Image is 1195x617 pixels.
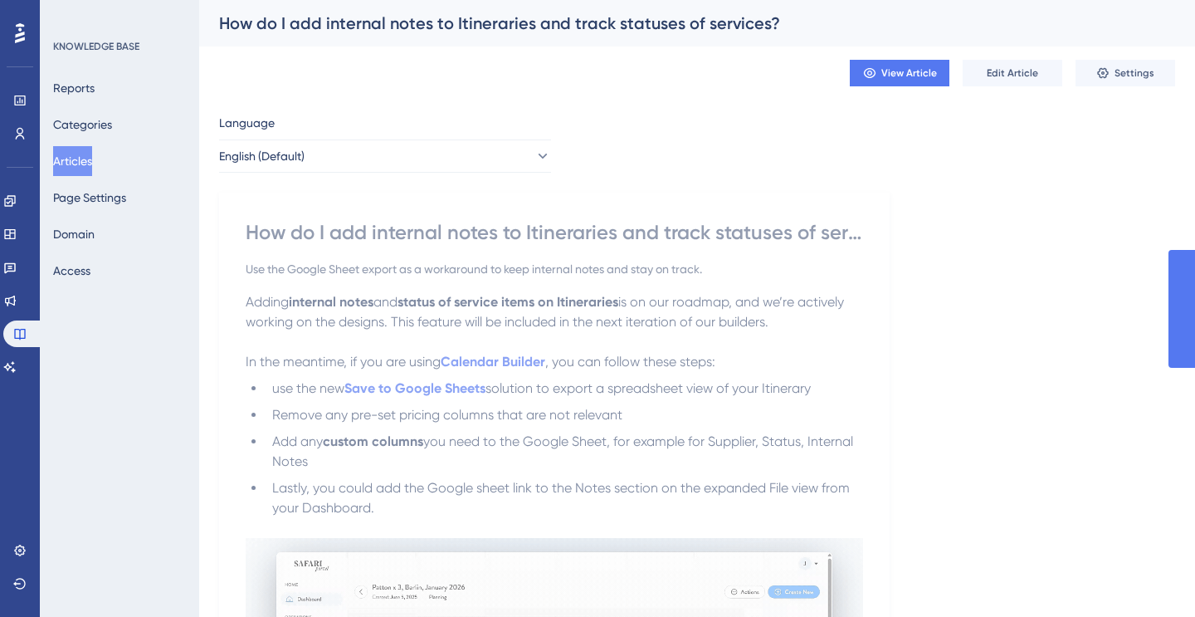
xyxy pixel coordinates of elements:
span: Edit Article [987,66,1038,80]
span: English (Default) [219,146,305,166]
button: Settings [1075,60,1175,86]
strong: status of service items on Itineraries [398,294,618,310]
span: Settings [1115,66,1154,80]
span: use the new [272,380,344,396]
button: Access [53,256,90,286]
button: Domain [53,219,95,249]
span: View Article [881,66,937,80]
a: Save to Google Sheets [344,380,485,396]
span: Language [219,113,275,133]
button: Page Settings [53,183,126,213]
button: English (Default) [219,140,551,173]
span: solution to export a spreadsheet view of your Itinerary [485,380,811,396]
span: In the meantime, if you are using [246,354,441,370]
span: Remove any pre-set pricing columns that are not relevant [272,407,622,423]
span: you need to the Google Sheet, for example for Supplier, Status, Internal Notes [272,433,856,469]
button: Articles [53,146,92,176]
div: How do I add internal notes to Itineraries and track statuses of services? [219,12,1134,35]
iframe: UserGuiding AI Assistant Launcher [1125,551,1175,601]
button: Edit Article [963,60,1062,86]
button: Reports [53,73,95,103]
div: Use the Google Sheet export as a workaround to keep internal notes and stay on track. [246,259,863,279]
span: Adding [246,294,289,310]
strong: internal notes [289,294,373,310]
span: and [373,294,398,310]
strong: custom columns [323,433,423,449]
div: KNOWLEDGE BASE [53,40,139,53]
span: Lastly, you could add the Google sheet link to the Notes section on the expanded File view from y... [272,480,853,516]
div: How do I add internal notes to Itineraries and track statuses of services? [246,219,863,246]
span: Add any [272,433,323,449]
button: View Article [850,60,949,86]
button: Categories [53,110,112,140]
span: , you can follow these steps: [545,354,715,370]
a: Calendar Builder [441,354,545,370]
